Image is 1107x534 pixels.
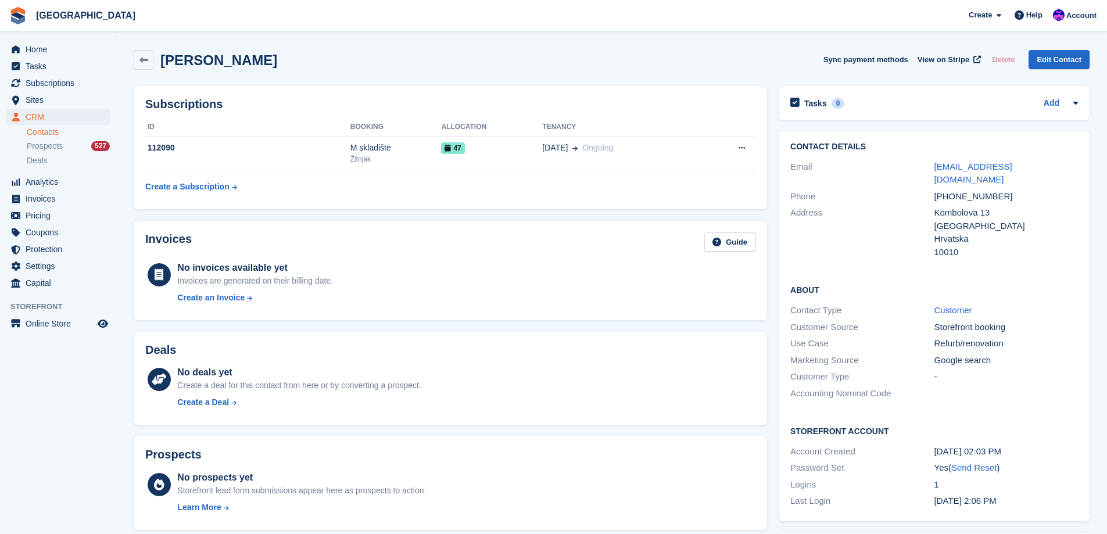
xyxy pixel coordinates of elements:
a: menu [6,258,110,274]
div: Customer Source [790,321,934,334]
div: - [934,370,1078,384]
div: Last Login [790,494,934,508]
span: Sites [26,92,95,108]
span: 47 [441,142,464,154]
div: Password Set [790,461,934,475]
div: Logins [790,478,934,492]
div: M skladište [350,142,442,154]
div: Storefront booking [934,321,1078,334]
button: Delete [987,50,1019,69]
div: Account Created [790,445,934,458]
div: No invoices available yet [177,261,333,275]
div: [DATE] 02:03 PM [934,445,1078,458]
div: [PHONE_NUMBER] [934,190,1078,203]
span: Coupons [26,224,95,241]
div: 527 [91,141,110,151]
a: [EMAIL_ADDRESS][DOMAIN_NAME] [934,162,1012,185]
div: Create an Invoice [177,292,245,304]
div: Hrvatska [934,232,1078,246]
div: 10010 [934,246,1078,259]
span: Help [1026,9,1042,21]
span: Online Store [26,316,95,332]
a: menu [6,75,110,91]
span: Pricing [26,207,95,224]
a: menu [6,207,110,224]
a: Create an Invoice [177,292,333,304]
a: Create a Deal [177,396,421,408]
a: Learn More [177,501,426,514]
div: Address [790,206,934,259]
div: Create a deal for this contact from here or by converting a prospect. [177,379,421,392]
div: Create a Subscription [145,181,230,193]
h2: [PERSON_NAME] [160,52,277,68]
span: Deals [27,155,48,166]
a: View on Stripe [913,50,983,69]
div: 0 [832,98,845,109]
span: Ongoing [582,143,613,152]
a: menu [6,92,110,108]
div: No deals yet [177,365,421,379]
div: Customer Type [790,370,934,384]
a: menu [6,58,110,74]
a: menu [6,316,110,332]
th: Tenancy [542,118,701,137]
div: [GEOGRAPHIC_DATA] [934,220,1078,233]
span: Subscriptions [26,75,95,91]
div: Create a Deal [177,396,229,408]
a: Guide [704,232,755,252]
span: [DATE] [542,142,568,154]
th: Allocation [441,118,542,137]
div: Refurb/renovation [934,337,1078,350]
h2: Subscriptions [145,98,755,111]
h2: Contact Details [790,142,1078,152]
span: Capital [26,275,95,291]
img: Ivan Gačić [1053,9,1065,21]
div: Google search [934,354,1078,367]
h2: About [790,284,1078,295]
div: Storefront lead form submissions appear here as prospects to action. [177,485,426,497]
div: Email [790,160,934,187]
a: Prospects 527 [27,140,110,152]
a: Contacts [27,127,110,138]
h2: Storefront Account [790,425,1078,436]
th: ID [145,118,350,137]
h2: Invoices [145,232,192,252]
h2: Tasks [804,98,827,109]
a: Add [1044,97,1059,110]
a: Edit Contact [1029,50,1090,69]
img: stora-icon-8386f47178a22dfd0bd8f6a31ec36ba5ce8667c1dd55bd0f319d3a0aa187defe.svg [9,7,27,24]
div: Invoices are generated on their billing date. [177,275,333,287]
th: Booking [350,118,442,137]
span: Storefront [10,301,116,313]
div: 1 [934,478,1078,492]
span: Account [1066,10,1097,21]
button: Sync payment methods [823,50,908,69]
div: No prospects yet [177,471,426,485]
div: Phone [790,190,934,203]
a: Send Reset [951,463,997,472]
div: Marketing Source [790,354,934,367]
span: Prospects [27,141,63,152]
div: Yes [934,461,1078,475]
a: Preview store [96,317,110,331]
a: Deals [27,155,110,167]
span: Invoices [26,191,95,207]
div: Contact Type [790,304,934,317]
a: menu [6,275,110,291]
span: Protection [26,241,95,257]
span: Home [26,41,95,58]
a: menu [6,174,110,190]
span: Create [969,9,992,21]
div: Use Case [790,337,934,350]
a: menu [6,109,110,125]
time: 2025-10-03 12:06:32 UTC [934,496,997,506]
span: View on Stripe [918,54,969,66]
span: Tasks [26,58,95,74]
div: Learn More [177,501,221,514]
span: Analytics [26,174,95,190]
h2: Prospects [145,448,202,461]
a: menu [6,224,110,241]
div: Accounting Nominal Code [790,387,934,400]
div: Kombolova 13 [934,206,1078,220]
a: menu [6,241,110,257]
